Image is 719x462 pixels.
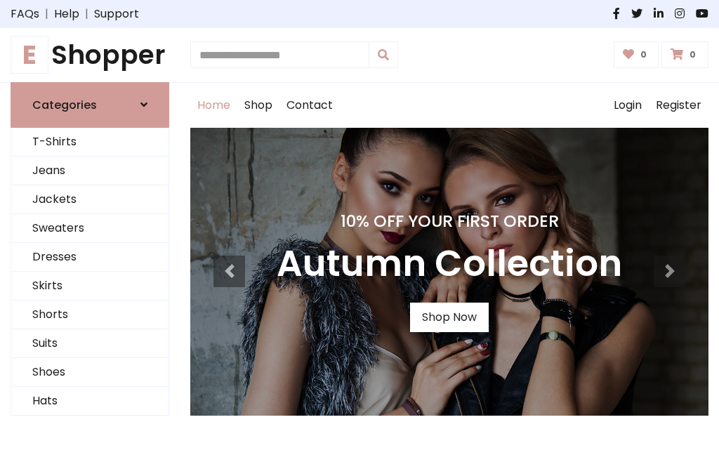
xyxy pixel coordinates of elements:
a: EShopper [11,39,169,71]
a: Sweaters [11,214,169,243]
a: Jackets [11,185,169,214]
span: | [79,6,94,22]
a: Suits [11,329,169,358]
a: Categories [11,82,169,128]
a: Jeans [11,157,169,185]
a: Help [54,6,79,22]
a: Register [649,83,708,128]
h6: Categories [32,98,97,112]
span: 0 [637,48,650,61]
a: Login [607,83,649,128]
a: Support [94,6,139,22]
a: Shorts [11,301,169,329]
a: Hats [11,387,169,416]
a: Dresses [11,243,169,272]
h1: Shopper [11,39,169,71]
a: Skirts [11,272,169,301]
a: Shop [237,83,279,128]
h3: Autumn Collection [277,242,622,286]
a: 0 [661,41,708,68]
a: Shop Now [410,303,489,332]
a: FAQs [11,6,39,22]
a: Home [190,83,237,128]
span: 0 [686,48,699,61]
span: E [11,36,48,74]
a: Shoes [11,358,169,387]
a: Contact [279,83,340,128]
h4: 10% Off Your First Order [277,211,622,231]
a: T-Shirts [11,128,169,157]
a: 0 [614,41,659,68]
span: | [39,6,54,22]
